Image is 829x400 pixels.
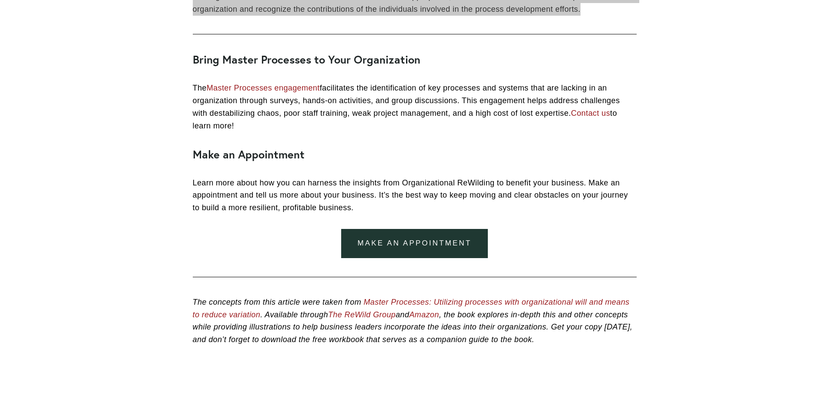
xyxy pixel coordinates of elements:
[207,84,320,92] a: Master Processes engagement
[396,310,409,319] em: and
[193,82,637,132] p: The facilitates the identification of key processes and systems that are lacking in an organizati...
[260,310,328,319] em: . Available through
[193,177,637,214] p: Learn more about how you can harness the insights from Organizational ReWilding to benefit your b...
[193,310,635,344] em: , the book explores in-depth this and other concepts while providing illustrations to help busine...
[571,109,610,118] a: Contact us
[341,229,488,258] a: Make an appointment
[193,147,305,161] strong: Make an Appointment
[409,310,439,319] a: Amazon
[328,310,396,319] a: The ReWild Group
[193,298,630,319] a: Master Processes: Utilizing processes with organizational will and means to reduce variation
[193,298,362,306] em: The concepts from this article were taken from
[193,52,420,67] strong: Bring Master Processes to Your Organization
